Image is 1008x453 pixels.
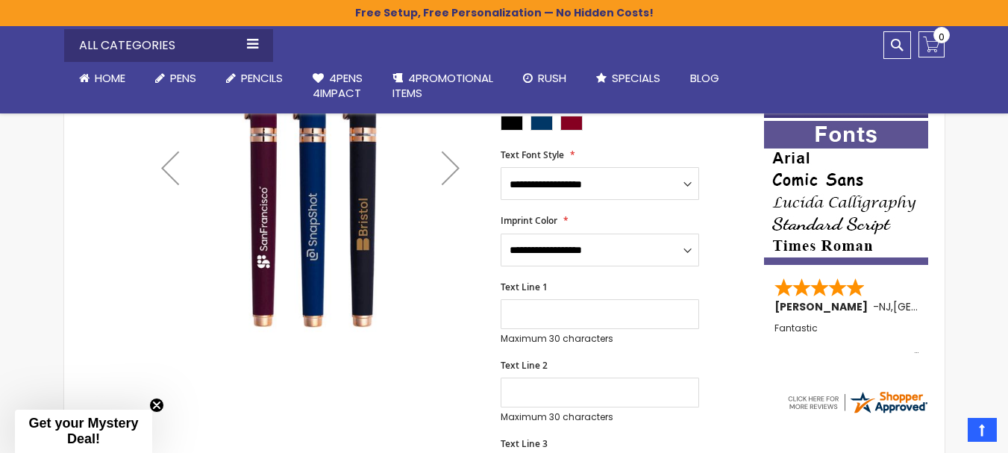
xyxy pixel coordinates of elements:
span: Pens [170,70,196,86]
span: Blog [690,70,719,86]
span: Home [95,70,125,86]
a: Pencils [211,62,298,95]
p: Maximum 30 characters [501,333,699,345]
span: NJ [879,299,891,314]
span: [GEOGRAPHIC_DATA] [893,299,1003,314]
img: 4pens.com widget logo [786,389,929,416]
span: Imprint Color [501,214,557,227]
span: Get your Mystery Deal! [28,416,138,446]
a: 4pens.com certificate URL [786,406,929,419]
div: Burgundy [560,116,583,131]
span: Pencils [241,70,283,86]
a: 4Pens4impact [298,62,378,110]
span: Text Line 1 [501,281,548,293]
div: Fantastic [774,323,919,355]
span: - , [873,299,1003,314]
div: Black [501,116,523,131]
span: 4Pens 4impact [313,70,363,101]
span: Text Line 3 [501,437,548,450]
a: Blog [675,62,734,95]
div: Get your Mystery Deal!Close teaser [15,410,152,453]
span: Rush [538,70,566,86]
a: Rush [508,62,581,95]
a: 4PROMOTIONALITEMS [378,62,508,110]
span: 0 [939,30,945,44]
a: 0 [918,31,945,57]
p: Maximum 30 characters [501,411,699,423]
span: Text Font Style [501,149,564,161]
button: Close teaser [149,398,164,413]
div: All Categories [64,29,273,62]
span: Text Line 2 [501,359,548,372]
a: Top [968,418,997,442]
a: Home [64,62,140,95]
a: Specials [581,62,675,95]
div: Navy Blue [530,116,553,131]
img: font-personalization-examples [764,121,928,265]
a: Pens [140,62,211,95]
span: [PERSON_NAME] [774,299,873,314]
span: Specials [612,70,660,86]
span: 4PROMOTIONAL ITEMS [392,70,493,101]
